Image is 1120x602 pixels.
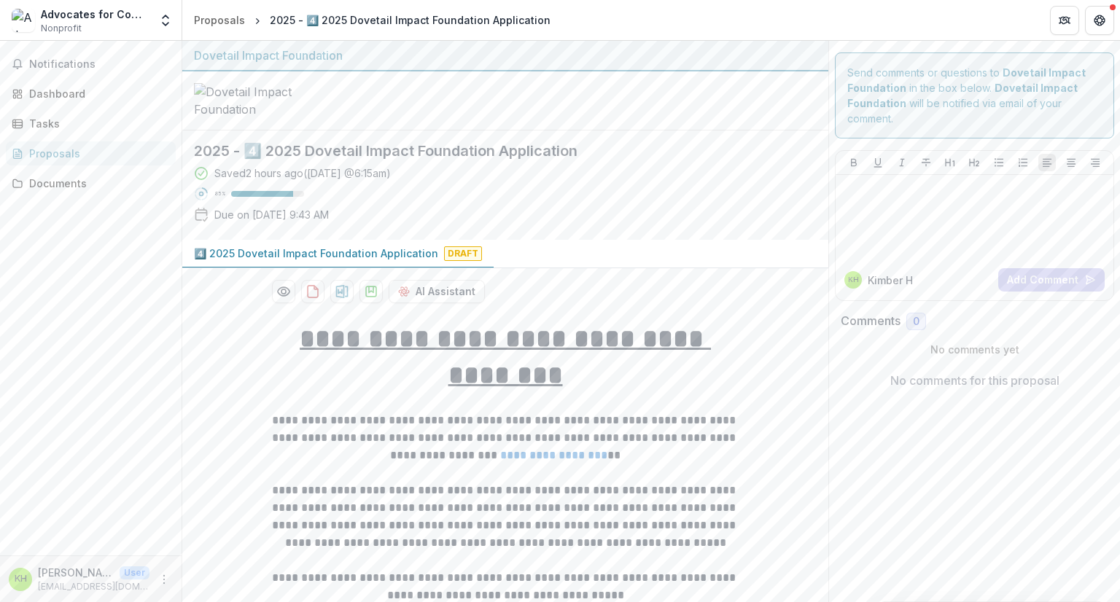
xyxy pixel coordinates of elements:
button: Open entity switcher [155,6,176,35]
span: Nonprofit [41,22,82,35]
h2: Comments [841,314,901,328]
img: Advocates for Community Transformation [12,9,35,32]
span: Notifications [29,58,170,71]
button: Italicize [893,154,911,171]
button: Align Center [1062,154,1080,171]
a: Documents [6,171,176,195]
button: Strike [917,154,935,171]
img: Dovetail Impact Foundation [194,83,340,118]
button: Bold [845,154,863,171]
p: Due on [DATE] 9:43 AM [214,207,329,222]
button: Partners [1050,6,1079,35]
p: No comments for this proposal [890,372,1059,389]
button: download-proposal [301,280,324,303]
a: Proposals [6,141,176,165]
button: download-proposal [359,280,383,303]
div: Tasks [29,116,164,131]
a: Proposals [188,9,251,31]
h2: 2025 - 4️⃣ 2025 Dovetail Impact Foundation Application [194,142,793,160]
button: Bullet List [990,154,1008,171]
p: 85 % [214,189,225,199]
div: Kimber Hartmann [848,276,859,284]
button: download-proposal [330,280,354,303]
button: Notifications [6,52,176,76]
nav: breadcrumb [188,9,556,31]
button: Preview 91aa803c-30e4-4574-a627-7e49e0a727ca-0.pdf [272,280,295,303]
div: Documents [29,176,164,191]
button: Align Right [1086,154,1104,171]
button: Heading 1 [941,154,959,171]
div: Proposals [29,146,164,161]
div: Kimber Hartmann [15,574,27,584]
div: Dashboard [29,86,164,101]
button: More [155,571,173,588]
p: [PERSON_NAME] [38,565,114,580]
p: User [120,566,149,579]
p: Kimber H [868,273,913,288]
div: Advocates for Community Transformation [41,7,149,22]
span: 0 [913,316,919,328]
button: Heading 2 [965,154,983,171]
p: No comments yet [841,342,1108,357]
button: Get Help [1085,6,1114,35]
div: Saved 2 hours ago ( [DATE] @ 6:15am ) [214,165,391,181]
a: Dashboard [6,82,176,106]
div: Dovetail Impact Foundation [194,47,817,64]
p: [EMAIL_ADDRESS][DOMAIN_NAME] [38,580,149,593]
button: Underline [869,154,887,171]
div: Send comments or questions to in the box below. will be notified via email of your comment. [835,52,1114,138]
p: 4️⃣ 2025 Dovetail Impact Foundation Application [194,246,438,261]
div: Proposals [194,12,245,28]
span: Draft [444,246,482,261]
button: Align Left [1038,154,1056,171]
button: Add Comment [998,268,1105,292]
button: Ordered List [1014,154,1032,171]
a: Tasks [6,112,176,136]
button: AI Assistant [389,280,485,303]
div: 2025 - 4️⃣ 2025 Dovetail Impact Foundation Application [270,12,551,28]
